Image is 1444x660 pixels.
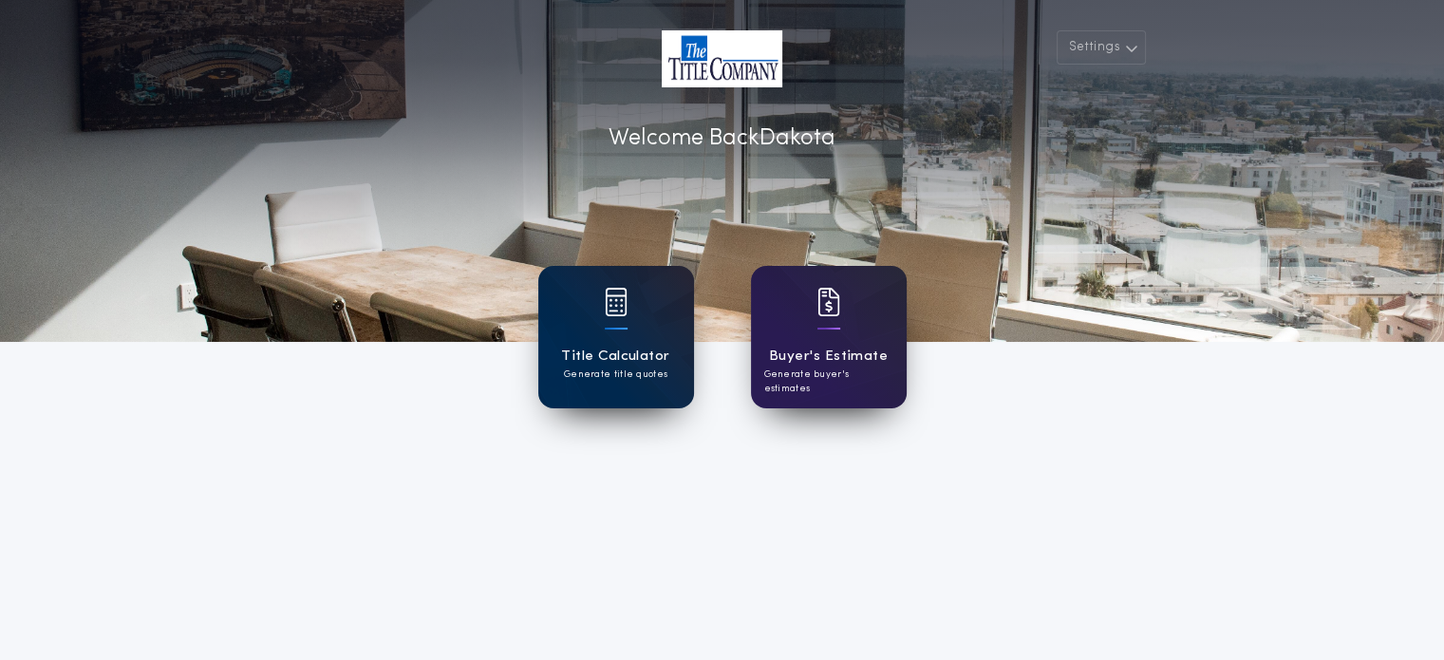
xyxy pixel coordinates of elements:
[605,288,628,316] img: card icon
[609,122,835,156] p: Welcome Back Dakota
[564,368,667,382] p: Generate title quotes
[561,346,669,368] h1: Title Calculator
[764,368,893,396] p: Generate buyer's estimates
[769,346,888,368] h1: Buyer's Estimate
[1057,30,1146,65] button: Settings
[662,30,782,87] img: account-logo
[751,266,907,408] a: card iconBuyer's EstimateGenerate buyer's estimates
[817,288,840,316] img: card icon
[538,266,694,408] a: card iconTitle CalculatorGenerate title quotes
